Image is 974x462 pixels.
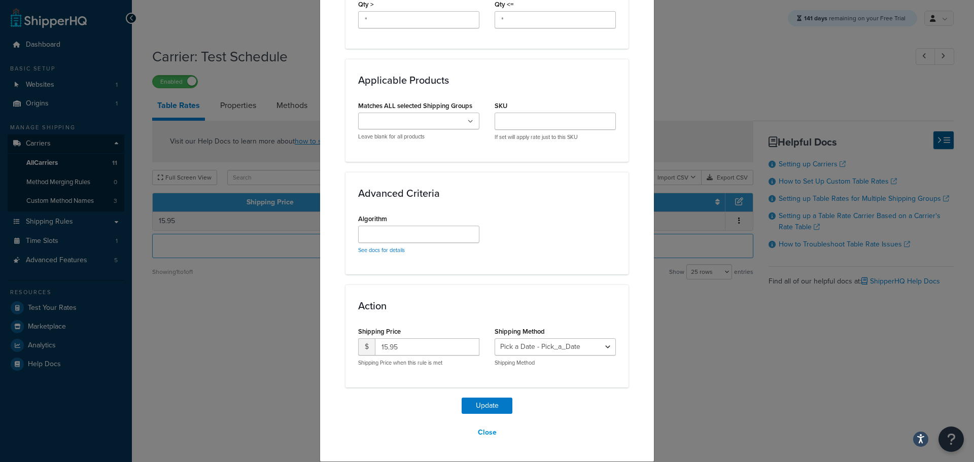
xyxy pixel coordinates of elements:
label: Algorithm [358,215,387,223]
a: See docs for details [358,246,405,254]
label: Shipping Method [495,328,545,335]
label: Qty <= [495,1,514,8]
button: Close [471,424,503,441]
p: Shipping Method [495,359,616,367]
span: $ [358,338,375,356]
label: Qty > [358,1,374,8]
label: Matches ALL selected Shipping Groups [358,102,472,110]
button: Update [462,398,512,414]
h3: Applicable Products [358,75,616,86]
label: SKU [495,102,507,110]
h3: Advanced Criteria [358,188,616,199]
h3: Action [358,300,616,311]
p: If set will apply rate just to this SKU [495,133,616,141]
p: Leave blank for all products [358,133,479,140]
label: Shipping Price [358,328,401,335]
p: Shipping Price when this rule is met [358,359,479,367]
